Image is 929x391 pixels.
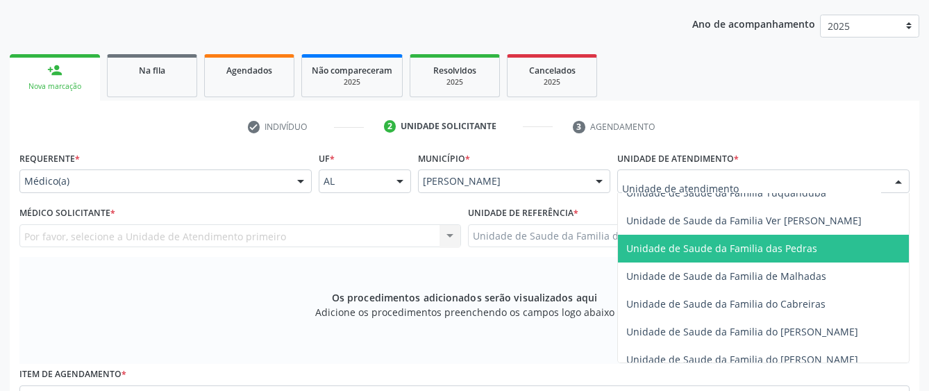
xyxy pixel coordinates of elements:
[312,77,392,88] div: 2025
[622,174,881,202] input: Unidade de atendimento
[626,353,858,366] span: Unidade de Saude da Familia do [PERSON_NAME]
[529,65,576,76] span: Cancelados
[626,269,826,283] span: Unidade de Saude da Familia de Malhadas
[315,305,614,319] span: Adicione os procedimentos preenchendo os campos logo abaixo
[692,15,815,32] p: Ano de acompanhamento
[19,148,80,169] label: Requerente
[139,65,165,76] span: Na fila
[319,148,335,169] label: UF
[420,77,489,88] div: 2025
[626,297,826,310] span: Unidade de Saude da Familia do Cabreiras
[617,148,739,169] label: Unidade de atendimento
[433,65,476,76] span: Resolvidos
[418,148,470,169] label: Município
[626,325,858,338] span: Unidade de Saude da Familia do [PERSON_NAME]
[517,77,587,88] div: 2025
[24,174,283,188] span: Médico(a)
[626,242,817,255] span: Unidade de Saude da Familia das Pedras
[626,186,826,199] span: Unidade de Saude da Familia Tuquanduba
[384,120,396,133] div: 2
[332,290,597,305] span: Os procedimentos adicionados serão visualizados aqui
[468,203,578,224] label: Unidade de referência
[423,174,582,188] span: [PERSON_NAME]
[226,65,272,76] span: Agendados
[19,364,126,385] label: Item de agendamento
[19,81,90,92] div: Nova marcação
[312,65,392,76] span: Não compareceram
[19,203,115,224] label: Médico Solicitante
[47,63,62,78] div: person_add
[626,214,862,227] span: Unidade de Saude da Familia Ver [PERSON_NAME]
[401,120,496,133] div: Unidade solicitante
[324,174,383,188] span: AL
